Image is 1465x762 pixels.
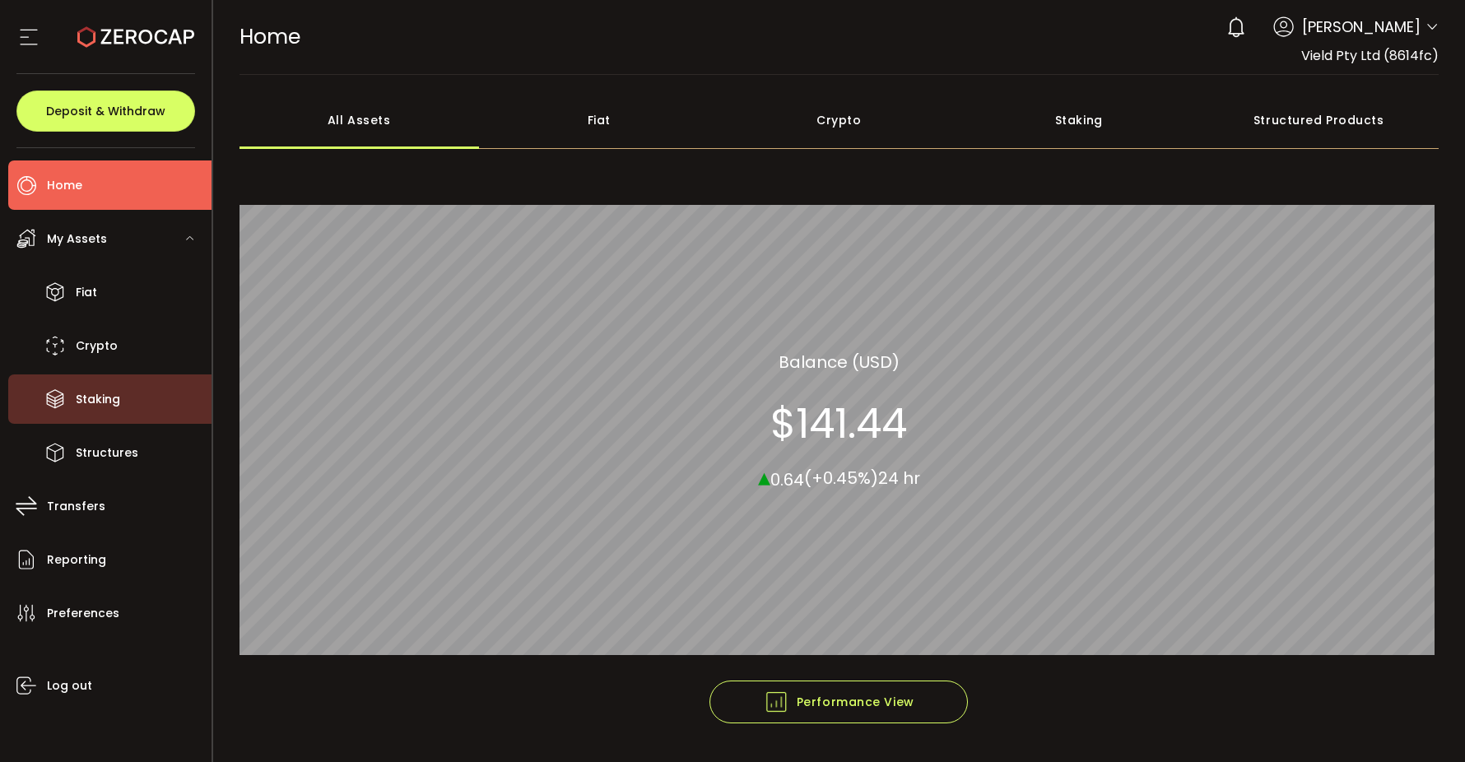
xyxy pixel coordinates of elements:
[46,105,165,117] span: Deposit & Withdraw
[47,674,92,698] span: Log out
[479,91,719,149] div: Fiat
[240,91,480,149] div: All Assets
[76,281,97,304] span: Fiat
[1383,683,1465,762] iframe: Chat Widget
[1199,91,1439,149] div: Structured Products
[878,467,920,490] span: 24 hr
[76,388,120,411] span: Staking
[76,441,138,465] span: Structures
[719,91,960,149] div: Crypto
[1302,16,1421,38] span: [PERSON_NAME]
[770,398,907,448] section: $141.44
[959,91,1199,149] div: Staking
[47,548,106,572] span: Reporting
[709,681,968,723] button: Performance View
[804,467,878,490] span: (+0.45%)
[47,227,107,251] span: My Assets
[758,458,770,494] span: ▴
[779,349,900,374] section: Balance (USD)
[770,467,804,490] span: 0.64
[764,690,914,714] span: Performance View
[1301,46,1439,65] span: Vield Pty Ltd (8614fc)
[16,91,195,132] button: Deposit & Withdraw
[76,334,118,358] span: Crypto
[47,602,119,625] span: Preferences
[47,495,105,518] span: Transfers
[240,22,300,51] span: Home
[47,174,82,197] span: Home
